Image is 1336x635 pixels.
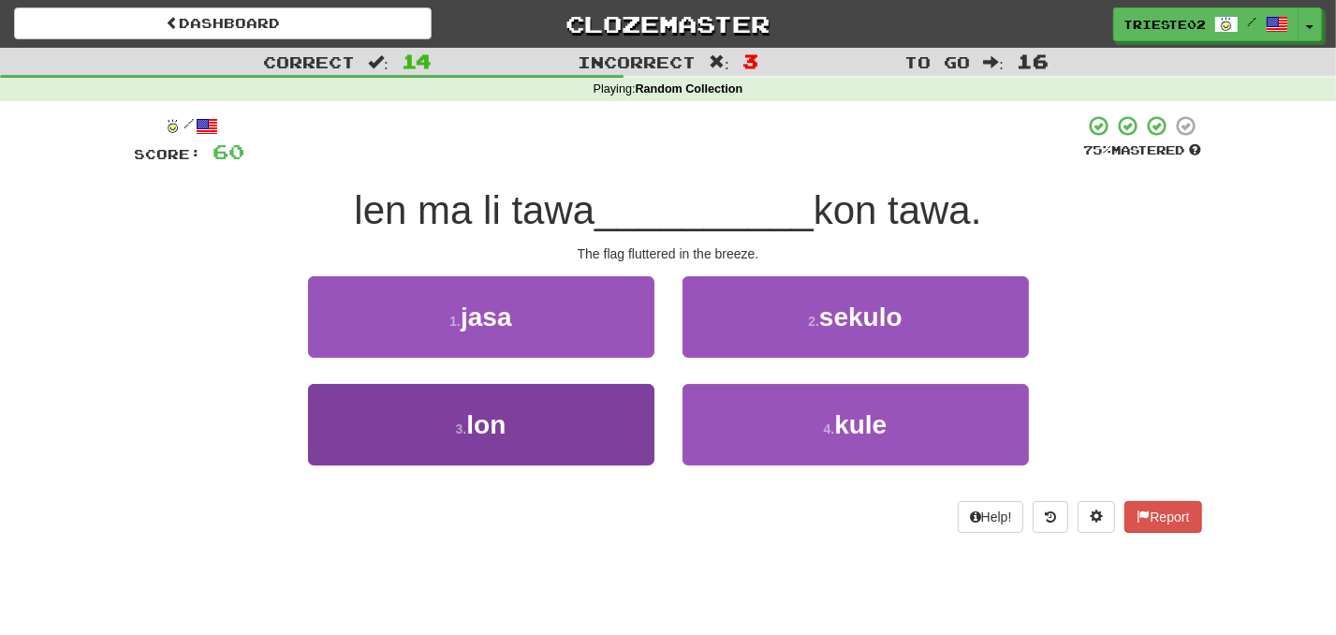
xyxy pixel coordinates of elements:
[1124,501,1201,533] button: Report
[1247,15,1256,28] span: /
[466,410,506,439] span: lon
[461,303,512,332] span: jasa
[402,50,432,72] span: 14
[742,50,758,72] span: 3
[958,501,1024,533] button: Help!
[595,188,814,232] span: __________
[1113,7,1299,41] a: Trieste02 /
[368,54,389,70] span: :
[135,244,1202,263] div: The flag fluttered in the breeze.
[1123,16,1206,33] span: Trieste02
[135,114,245,138] div: /
[983,54,1004,70] span: :
[14,7,432,39] a: Dashboard
[213,140,245,163] span: 60
[819,303,903,332] span: sekulo
[1017,50,1049,72] span: 16
[449,314,461,329] small: 1 .
[808,314,819,329] small: 2 .
[636,82,743,96] strong: Random Collection
[1084,142,1112,157] span: 75 %
[578,52,696,71] span: Incorrect
[904,52,970,71] span: To go
[456,421,467,436] small: 3 .
[683,384,1029,465] button: 4.kule
[834,410,887,439] span: kule
[135,146,202,162] span: Score:
[683,276,1029,358] button: 2.sekulo
[709,54,729,70] span: :
[1033,501,1068,533] button: Round history (alt+y)
[263,52,355,71] span: Correct
[460,7,877,40] a: Clozemaster
[308,276,654,358] button: 1.jasa
[814,188,982,232] span: kon tawa.
[1084,142,1202,159] div: Mastered
[354,188,595,232] span: len ma li tawa
[308,384,654,465] button: 3.lon
[824,421,835,436] small: 4 .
